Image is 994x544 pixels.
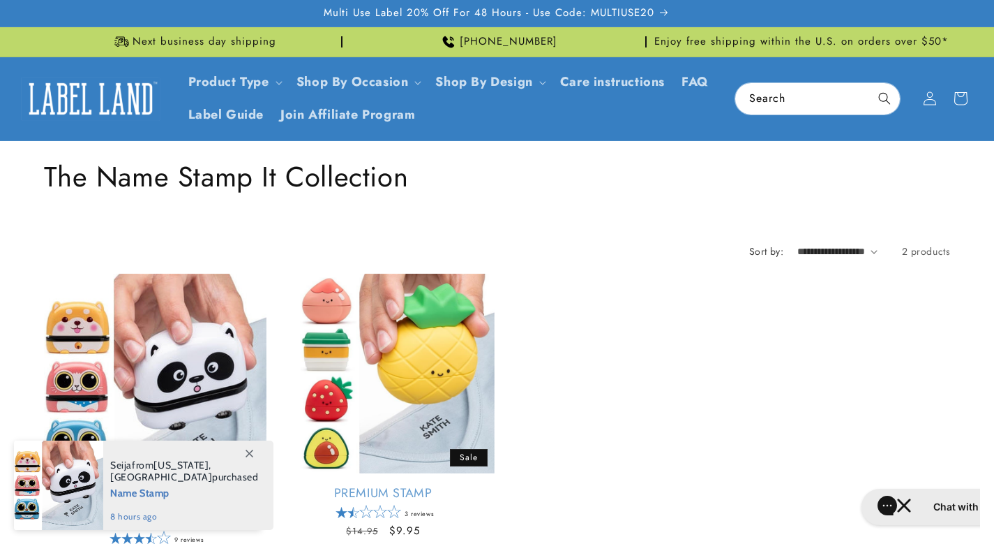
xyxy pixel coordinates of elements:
div: Announcement [348,27,647,57]
span: 2 products [902,244,951,258]
a: Shop By Design [435,73,532,91]
summary: Shop By Occasion [288,66,428,98]
iframe: Gorgias live chat messenger [854,484,980,530]
span: Enjoy free shipping within the U.S. on orders over $50* [654,35,949,49]
h2: Chat with us [79,16,138,30]
a: FAQ [673,66,717,98]
span: Shop By Occasion [296,74,409,90]
summary: Product Type [180,66,288,98]
span: Care instructions [560,74,665,90]
a: Care instructions [552,66,673,98]
a: Label Land [16,72,166,126]
span: Seija [110,459,132,471]
img: Label Land [21,77,160,120]
h1: The Name Stamp It Collection [44,159,951,195]
span: Next business day shipping [133,35,276,49]
span: Multi Use Label 20% Off For 48 Hours - Use Code: MULTIUSE20 [324,6,654,20]
button: Gorgias live chat [7,5,154,41]
span: [US_STATE] [153,459,209,471]
span: Join Affiliate Program [280,107,415,123]
a: Join Affiliate Program [272,98,423,131]
span: Label Guide [188,107,264,123]
span: FAQ [682,74,709,90]
div: Announcement [652,27,951,57]
a: Premium Stamp [272,485,495,501]
summary: Shop By Design [427,66,551,98]
span: from , purchased [110,460,259,483]
a: Product Type [188,73,269,91]
label: Sort by: [749,244,783,258]
span: [GEOGRAPHIC_DATA] [110,471,212,483]
button: Search [869,83,900,114]
span: [PHONE_NUMBER] [460,35,557,49]
div: Announcement [44,27,342,57]
a: Label Guide [180,98,273,131]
